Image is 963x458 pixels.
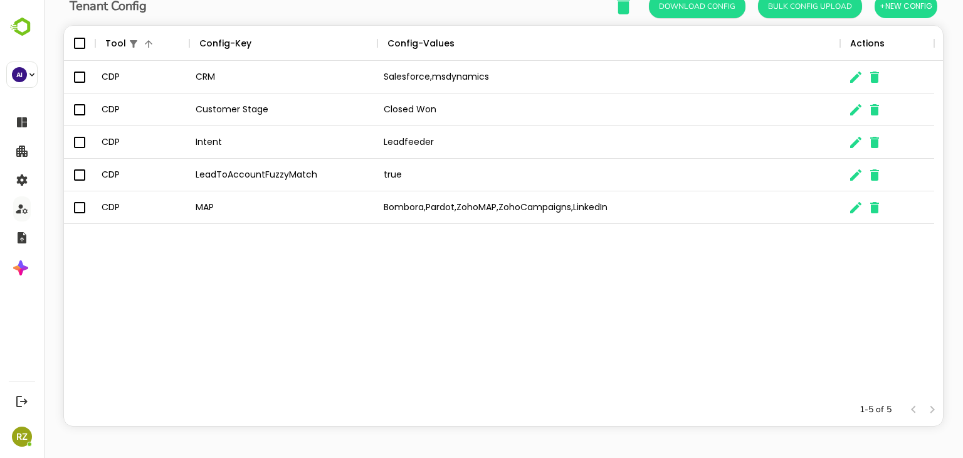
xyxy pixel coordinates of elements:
[334,61,796,93] div: Salesforce,msdynamics
[61,26,82,61] div: Tool
[334,126,796,159] div: Leadfeeder
[51,93,145,126] div: CDP
[82,26,97,61] div: 1 active filter
[145,191,334,224] div: MAP
[13,393,30,410] button: Logout
[51,61,145,93] div: CDP
[334,93,796,126] div: Closed Won
[145,61,334,93] div: CRM
[6,15,38,39] img: BambooboxLogoMark.f1c84d78b4c51b1a7b5f700c9845e183.svg
[411,36,426,51] button: Sort
[82,36,97,51] button: Show filters
[12,427,32,447] div: RZ
[208,36,223,51] button: Sort
[19,25,900,427] div: The User Data
[51,126,145,159] div: CDP
[51,191,145,224] div: CDP
[344,26,411,61] div: Config-Values
[145,93,334,126] div: Customer Stage
[806,26,841,61] div: Actions
[12,67,27,82] div: AI
[145,126,334,159] div: Intent
[816,403,848,416] p: 1-5 of 5
[155,26,208,61] div: Config-Key
[97,36,112,51] button: Sort
[51,159,145,191] div: CDP
[334,159,796,191] div: true
[145,159,334,191] div: LeadToAccountFuzzyMatch
[334,191,796,224] div: Bombora,Pardot,ZohoMAP,ZohoCampaigns,LinkedIn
